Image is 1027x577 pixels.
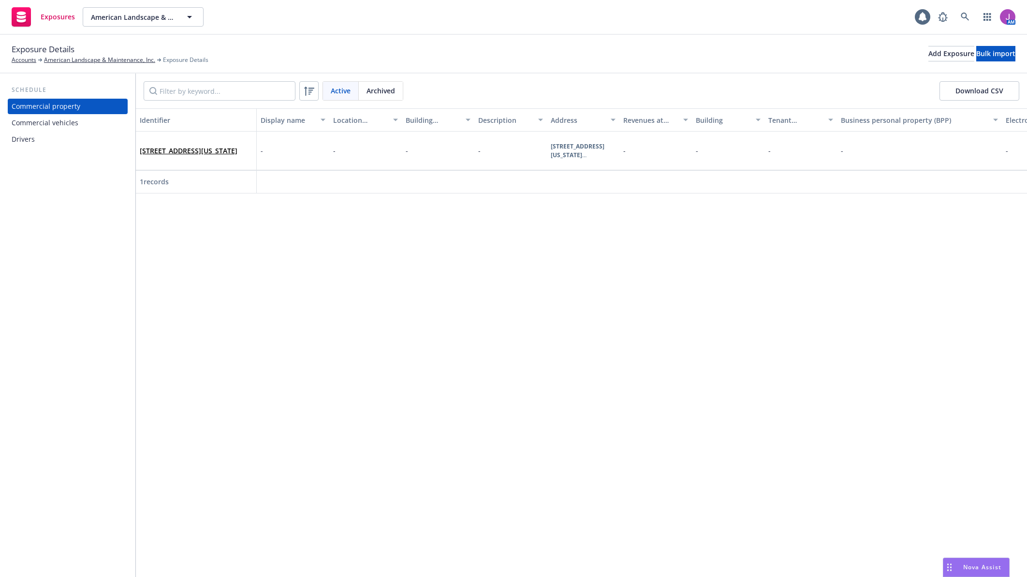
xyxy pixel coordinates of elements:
[367,86,395,96] span: Archived
[261,146,263,156] span: -
[1006,146,1008,155] span: -
[91,12,175,22] span: American Landscape & Maintenance, Inc.
[12,43,74,56] span: Exposure Details
[943,558,955,577] div: Drag to move
[41,13,75,21] span: Exposures
[8,3,79,30] a: Exposures
[8,99,128,114] a: Commercial property
[12,132,35,147] div: Drivers
[140,177,169,186] span: 1 records
[8,115,128,131] a: Commercial vehicles
[44,56,155,64] a: American Landscape & Maintenance, Inc.
[144,81,295,101] input: Filter by keyword...
[837,108,1002,132] button: Business personal property (BPP)
[943,558,1010,577] button: Nova Assist
[696,146,698,155] span: -
[551,142,604,159] b: [STREET_ADDRESS][US_STATE]
[928,46,974,61] button: Add Exposure
[140,146,237,155] a: [STREET_ADDRESS][US_STATE]
[474,108,547,132] button: Description
[692,108,764,132] button: Building
[136,108,257,132] button: Identifier
[768,115,822,125] div: Tenant improvements
[12,99,80,114] div: Commercial property
[333,146,336,155] span: -
[955,7,975,27] a: Search
[83,7,204,27] button: American Landscape & Maintenance, Inc.
[478,146,481,155] span: -
[933,7,953,27] a: Report a Bug
[978,7,997,27] a: Switch app
[696,115,750,125] div: Building
[1000,9,1015,25] img: photo
[140,146,237,156] span: [STREET_ADDRESS][US_STATE]
[12,56,36,64] a: Accounts
[329,108,402,132] button: Location number
[623,146,626,155] span: -
[768,146,771,155] span: -
[551,115,605,125] div: Address
[12,115,78,131] div: Commercial vehicles
[547,108,619,132] button: Address
[261,115,315,125] div: Display name
[939,81,1019,101] button: Download CSV
[406,115,460,125] div: Building number
[619,108,692,132] button: Revenues at location
[623,115,677,125] div: Revenues at location
[478,115,532,125] div: Description
[841,146,843,155] span: -
[333,115,387,125] div: Location number
[976,46,1015,61] button: Bulk import
[163,56,208,64] span: Exposure Details
[841,115,987,125] div: Business personal property (BPP)
[402,108,474,132] button: Building number
[331,86,351,96] span: Active
[406,146,408,155] span: -
[8,85,128,95] div: Schedule
[140,115,252,125] div: Identifier
[963,563,1001,571] span: Nova Assist
[764,108,837,132] button: Tenant improvements
[257,108,329,132] button: Display name
[8,132,128,147] a: Drivers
